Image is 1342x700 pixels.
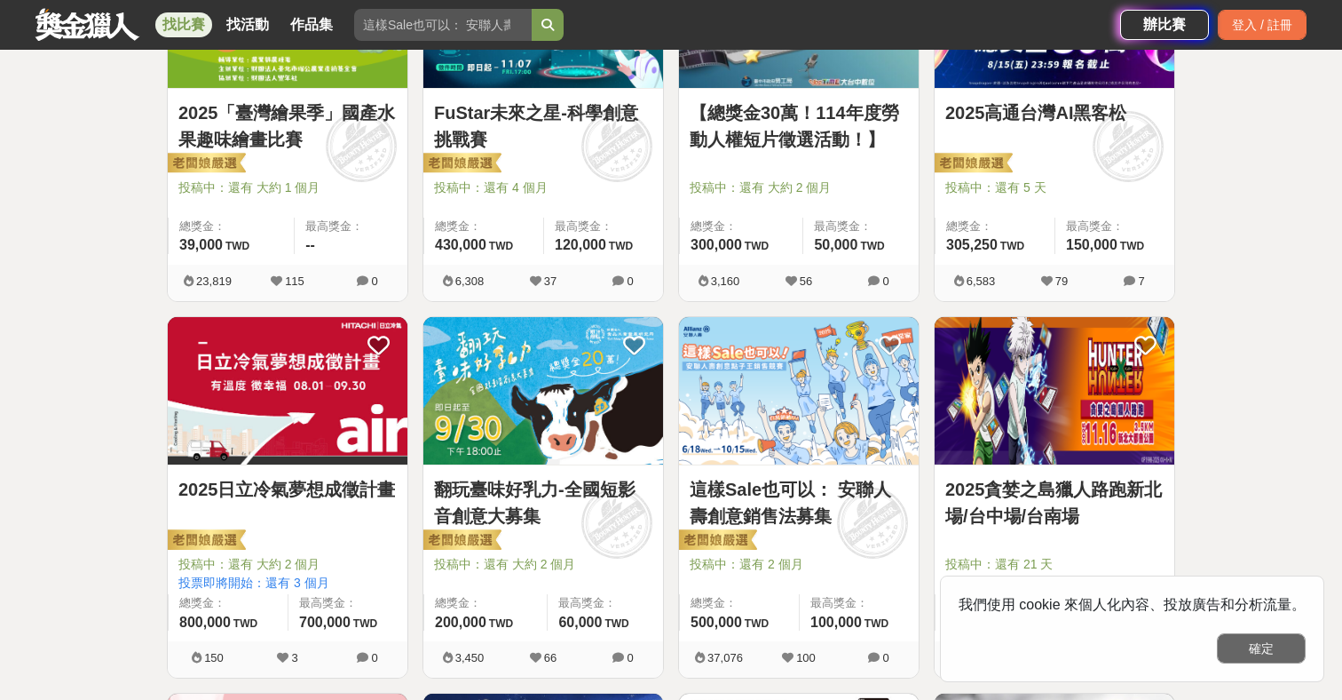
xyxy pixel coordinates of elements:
[434,476,652,529] a: 翻玩臺味好乳力-全國短影音創意大募集
[800,274,812,288] span: 56
[945,179,1164,197] span: 投稿中：還有 5 天
[814,237,857,252] span: 50,000
[434,555,652,574] span: 投稿中：還有 大約 2 個月
[690,555,908,574] span: 投稿中：還有 2 個月
[233,617,257,630] span: TWD
[283,12,340,37] a: 作品集
[745,240,769,252] span: TWD
[945,476,1164,529] a: 2025貪婪之島獵人路跑新北場/台中場/台南場
[179,237,223,252] span: 39,000
[178,99,397,153] a: 2025「臺灣繪果季」國產水果趣味繪畫比賽
[420,152,501,177] img: 老闆娘嚴選
[225,240,249,252] span: TWD
[178,574,397,593] span: 投票即將開始：還有 3 個月
[959,597,1306,612] span: 我們使用 cookie 來個人化內容、投放廣告和分析流量。
[882,274,888,288] span: 0
[690,99,908,153] a: 【總獎金30萬！114年度勞動人權短片徵選活動！】
[371,651,377,664] span: 0
[168,317,407,466] a: Cover Image
[168,317,407,465] img: Cover Image
[435,615,486,630] span: 200,000
[946,218,1044,235] span: 總獎金：
[679,317,919,466] a: Cover Image
[164,529,246,553] img: 老闆娘嚴選
[679,317,919,465] img: Cover Image
[544,274,557,288] span: 37
[455,651,485,664] span: 3,450
[931,152,1013,177] img: 老闆娘嚴選
[946,237,998,252] span: 305,250
[945,555,1164,574] span: 投稿中：還有 21 天
[489,617,513,630] span: TWD
[305,218,397,235] span: 最高獎金：
[796,651,816,664] span: 100
[810,615,862,630] span: 100,000
[860,240,884,252] span: TWD
[1138,274,1144,288] span: 7
[675,529,757,553] img: 老闆娘嚴選
[179,594,277,612] span: 總獎金：
[1218,10,1306,40] div: 登入 / 註冊
[196,274,232,288] span: 23,819
[967,274,996,288] span: 6,583
[691,237,742,252] span: 300,000
[544,651,557,664] span: 66
[558,615,602,630] span: 60,000
[935,317,1174,465] img: Cover Image
[690,476,908,529] a: 這樣Sale也可以： 安聯人壽創意銷售法募集
[204,651,224,664] span: 150
[178,179,397,197] span: 投稿中：還有 大約 1 個月
[1120,240,1144,252] span: TWD
[864,617,888,630] span: TWD
[299,594,397,612] span: 最高獎金：
[707,651,743,664] span: 37,076
[1120,10,1209,40] a: 辦比賽
[555,218,652,235] span: 最高獎金：
[435,218,533,235] span: 總獎金：
[178,476,397,503] a: 2025日立冷氣夢想成徵計畫
[1066,218,1164,235] span: 最高獎金：
[455,274,485,288] span: 6,308
[178,555,397,574] span: 投稿中：還有 大約 2 個月
[627,651,633,664] span: 0
[1217,633,1306,664] button: 確定
[299,615,351,630] span: 700,000
[219,12,276,37] a: 找活動
[164,152,246,177] img: 老闆娘嚴選
[690,179,908,197] span: 投稿中：還有 大約 2 個月
[810,594,908,612] span: 最高獎金：
[1055,274,1068,288] span: 79
[305,237,315,252] span: --
[435,237,486,252] span: 430,000
[434,179,652,197] span: 投稿中：還有 4 個月
[291,651,297,664] span: 3
[935,317,1174,466] a: Cover Image
[814,218,908,235] span: 最高獎金：
[691,218,792,235] span: 總獎金：
[423,317,663,465] img: Cover Image
[423,317,663,466] a: Cover Image
[1066,237,1117,252] span: 150,000
[420,529,501,553] img: 老闆娘嚴選
[285,274,304,288] span: 115
[155,12,212,37] a: 找比賽
[555,237,606,252] span: 120,000
[691,594,788,612] span: 總獎金：
[627,274,633,288] span: 0
[745,617,769,630] span: TWD
[691,615,742,630] span: 500,000
[179,218,283,235] span: 總獎金：
[882,651,888,664] span: 0
[434,99,652,153] a: FuStar未來之星-科學創意挑戰賽
[558,594,652,612] span: 最高獎金：
[945,99,1164,126] a: 2025高通台灣AI黑客松
[353,617,377,630] span: TWD
[435,594,536,612] span: 總獎金：
[179,615,231,630] span: 800,000
[354,9,532,41] input: 這樣Sale也可以： 安聯人壽創意銷售法募集
[1000,240,1024,252] span: TWD
[609,240,633,252] span: TWD
[489,240,513,252] span: TWD
[371,274,377,288] span: 0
